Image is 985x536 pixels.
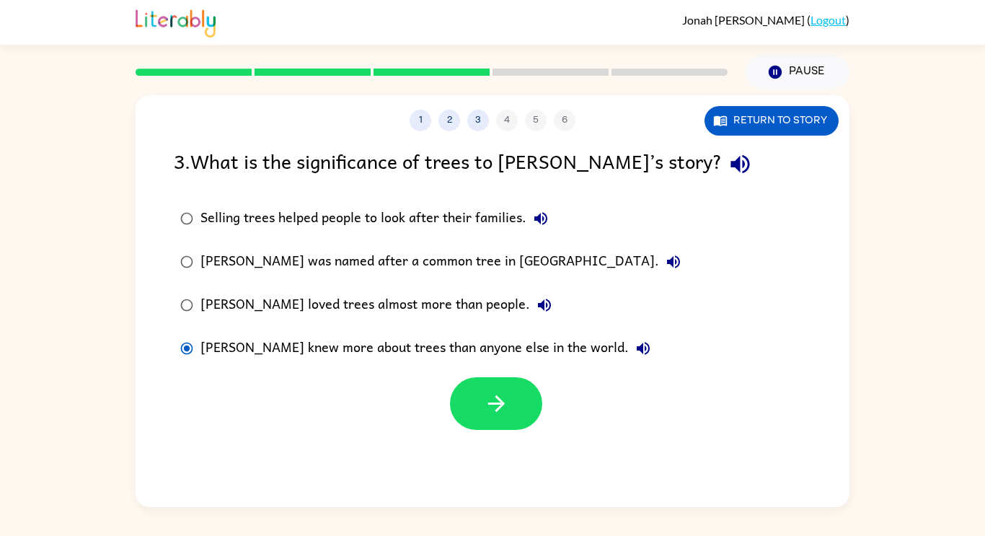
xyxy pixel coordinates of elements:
button: [PERSON_NAME] knew more about trees than anyone else in the world. [629,334,658,363]
div: Selling trees helped people to look after their families. [200,204,555,233]
img: Literably [136,6,216,38]
div: [PERSON_NAME] knew more about trees than anyone else in the world. [200,334,658,363]
button: 1 [410,110,431,131]
button: [PERSON_NAME] was named after a common tree in [GEOGRAPHIC_DATA]. [659,247,688,276]
button: 2 [438,110,460,131]
button: Selling trees helped people to look after their families. [526,204,555,233]
button: [PERSON_NAME] loved trees almost more than people. [530,291,559,320]
div: 3 . What is the significance of trees to [PERSON_NAME]’s story? [174,146,811,183]
div: ( ) [682,13,849,27]
button: Return to story [704,106,839,136]
span: Jonah [PERSON_NAME] [682,13,807,27]
button: Pause [745,56,849,89]
div: [PERSON_NAME] was named after a common tree in [GEOGRAPHIC_DATA]. [200,247,688,276]
div: [PERSON_NAME] loved trees almost more than people. [200,291,559,320]
a: Logout [810,13,846,27]
button: 3 [467,110,489,131]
